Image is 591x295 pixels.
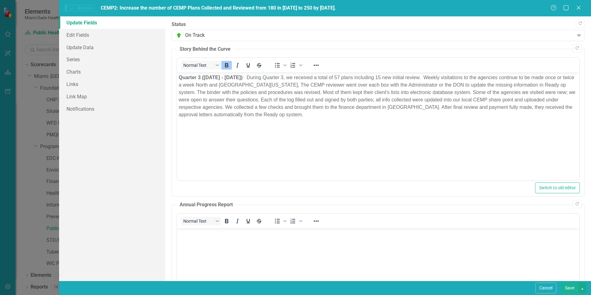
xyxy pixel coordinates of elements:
button: Underline [243,61,253,70]
button: Bold [221,61,232,70]
div: Bullet list [272,61,287,70]
button: Reveal or hide additional toolbar items [311,61,321,70]
button: Strikethrough [254,61,264,70]
a: Link Map [59,90,165,103]
button: Save [561,283,578,293]
div: Numbered list [288,217,303,225]
button: Reveal or hide additional toolbar items [311,217,321,225]
a: Notifications [59,103,165,115]
button: Underline [243,217,253,225]
button: Cancel [535,283,556,293]
span: Normal Text [183,219,214,224]
label: Status [172,21,585,28]
iframe: Rich Text Area [177,72,579,180]
span: Normal Text [183,63,214,68]
a: Series [59,53,165,66]
button: Block Normal Text [181,217,221,225]
a: Links [59,78,165,90]
button: Italic [232,217,243,225]
legend: Annual Progress Report [176,201,236,208]
div: Bullet list [272,217,287,225]
div: Numbered list [288,61,303,70]
legend: Story Behind the Curve [176,46,234,53]
span: Objective [65,5,94,11]
span: CEMP2: Increase the number of CEMP Plans Collected and Reviewed from 180 in [DATE] to 250 by [DATE]. [101,5,336,11]
a: Charts [59,66,165,78]
button: Italic [232,61,243,70]
button: Block Normal Text [181,61,221,70]
button: Strikethrough [254,217,264,225]
button: Switch to old editor [535,182,580,193]
a: Update Fields [59,16,165,29]
a: Edit Fields [59,29,165,41]
a: Update Data [59,41,165,53]
button: Bold [221,217,232,225]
